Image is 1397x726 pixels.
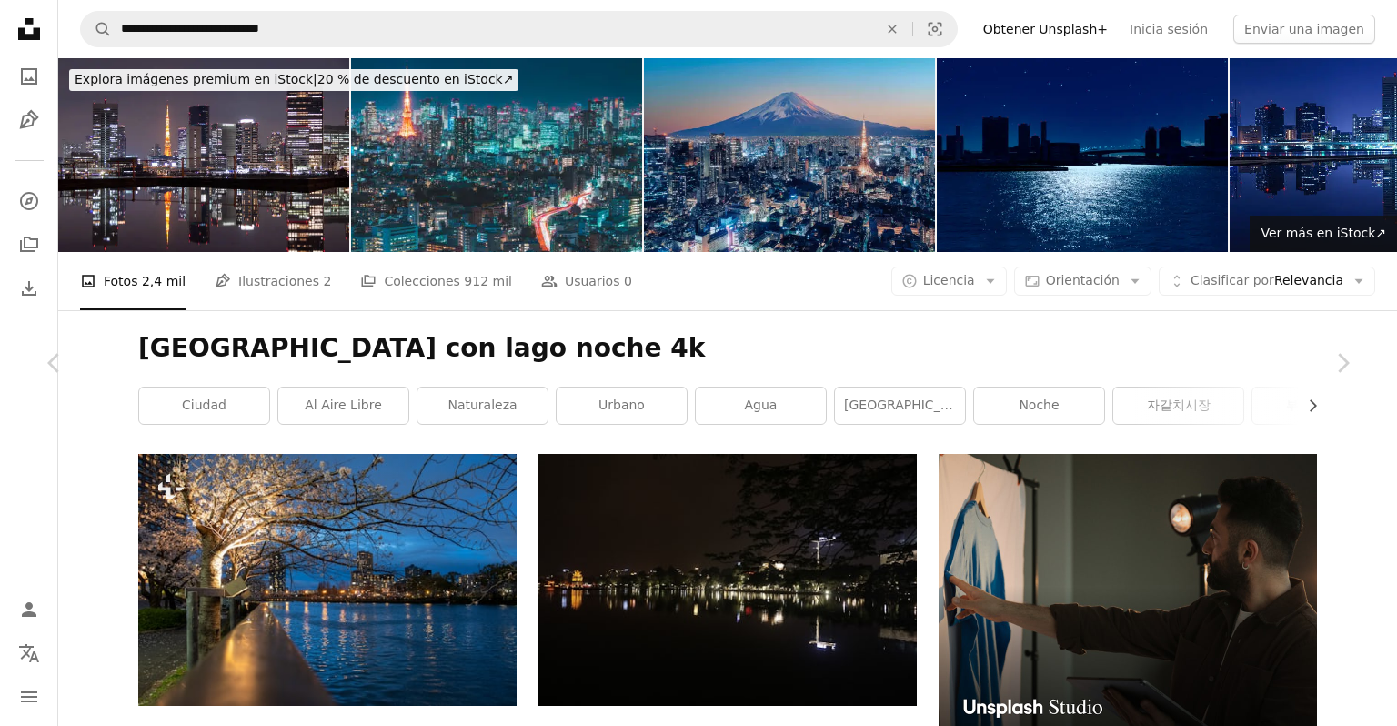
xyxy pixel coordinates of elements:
[323,271,331,291] span: 2
[1288,276,1397,450] a: Siguiente
[138,571,517,588] a: 大阪帝国ホテル付近の風景
[913,12,957,46] button: Búsqueda visual
[11,227,47,263] a: Colecciones
[360,252,512,310] a: Colecciones 912 mil
[11,102,47,138] a: Ilustraciones
[58,58,349,252] img: El reflejo del paisaje nocturno de Tokio en la superficie del agua
[1046,273,1120,287] span: Orientación
[138,332,1317,365] h1: [GEOGRAPHIC_DATA] con lago noche 4k
[464,271,512,291] span: 912 mil
[417,388,548,424] a: naturaleza
[538,571,917,588] a: Una vista nocturna de un lago con una torre del reloj en la distancia
[1119,15,1219,44] a: Inicia sesión
[557,388,687,424] a: urbano
[1250,216,1397,252] a: Ver más en iStock↗
[541,252,632,310] a: Usuarios 0
[1233,15,1375,44] button: Enviar una imagen
[937,58,1228,252] img: Un montón de estrellas brillantes sobre el área de la bahía de Tokio
[138,454,517,705] img: 大阪帝国ホテル付近の風景
[835,388,965,424] a: [GEOGRAPHIC_DATA]
[11,270,47,307] a: Historial de descargas
[69,69,518,91] div: 20 % de descuento en iStock ↗
[972,15,1119,44] a: Obtener Unsplash+
[644,58,935,252] img: Ciudad de Tokio en Japón
[1191,273,1274,287] span: Clasificar por
[1159,267,1375,296] button: Clasificar porRelevancia
[11,591,47,628] a: Iniciar sesión / Registrarse
[11,635,47,671] button: Idioma
[351,58,642,252] img: Skyline de Tokio, con la torre de Tokio
[974,388,1104,424] a: Noche
[11,183,47,219] a: Explorar
[1014,267,1151,296] button: Orientación
[278,388,408,424] a: al aire libre
[80,11,958,47] form: Encuentra imágenes en todo el sitio
[923,273,975,287] span: Licencia
[1113,388,1243,424] a: 자갈치시장
[538,454,917,706] img: Una vista nocturna de un lago con una torre del reloj en la distancia
[215,252,331,310] a: Ilustraciones 2
[11,58,47,95] a: Fotos
[81,12,112,46] button: Buscar en Unsplash
[1191,272,1343,290] span: Relevancia
[696,388,826,424] a: Agua
[11,679,47,715] button: Menú
[75,72,317,86] span: Explora imágenes premium en iStock |
[624,271,632,291] span: 0
[872,12,912,46] button: Borrar
[1261,226,1386,240] span: Ver más en iStock ↗
[139,388,269,424] a: ciudad
[891,267,1007,296] button: Licencia
[58,58,529,102] a: Explora imágenes premium en iStock|20 % de descuento en iStock↗
[1252,388,1382,424] a: 부산의야경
